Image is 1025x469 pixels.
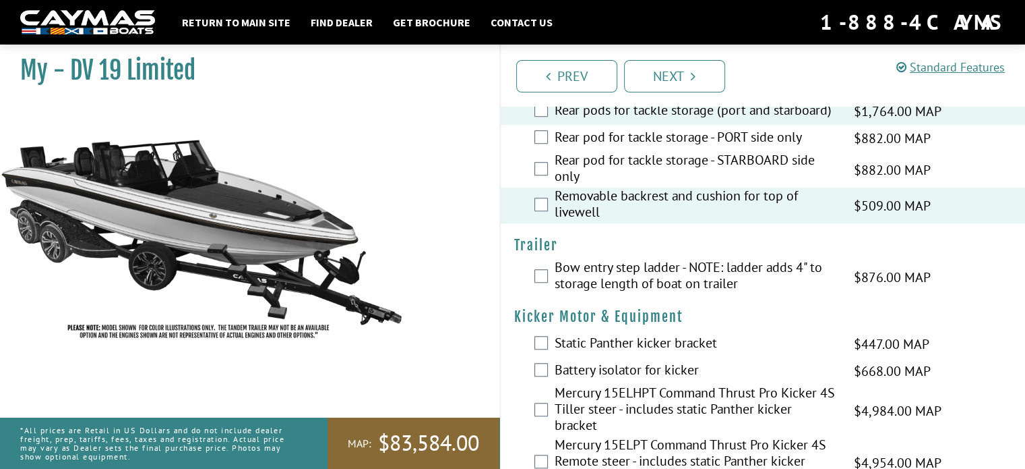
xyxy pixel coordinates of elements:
[20,10,155,35] img: white-logo-c9c8dbefe5ff5ceceb0f0178aa75bf4bb51f6bca0971e226c86eb53dfe498488.png
[555,188,837,223] label: Removable backrest and cushion for top of livewell
[555,259,837,295] label: Bow entry step ladder - NOTE: ladder adds 4" to storage length of boat on trailer
[175,13,297,31] a: Return to main site
[514,237,1012,254] h4: Trailer
[555,129,837,148] label: Rear pod for tackle storage - PORT side only
[854,267,931,287] span: $876.00 MAP
[854,334,929,354] span: $447.00 MAP
[378,429,479,458] span: $83,584.00
[555,362,837,381] label: Battery isolator for kicker
[555,152,837,188] label: Rear pod for tackle storage - STARBOARD side only
[20,55,466,86] h1: My - DV 19 Limited
[854,128,931,148] span: $882.00 MAP
[896,59,1005,75] a: Standard Features
[514,308,1012,325] h4: Kicker Motor & Equipment
[854,160,931,180] span: $882.00 MAP
[555,335,837,354] label: Static Panther kicker bracket
[624,60,725,92] a: Next
[328,418,499,469] a: MAP:$83,584.00
[820,7,1005,37] div: 1-888-4CAYMAS
[854,361,931,381] span: $668.00 MAP
[516,60,617,92] a: Prev
[386,13,477,31] a: Get Brochure
[484,13,559,31] a: Contact Us
[304,13,379,31] a: Find Dealer
[854,401,941,421] span: $4,984.00 MAP
[555,102,837,121] label: Rear pods for tackle storage (port and starboard)
[20,419,297,468] p: *All prices are Retail in US Dollars and do not include dealer freight, prep, tariffs, fees, taxe...
[854,101,941,121] span: $1,764.00 MAP
[555,385,837,437] label: Mercury 15ELHPT Command Thrust Pro Kicker 4S Tiller steer - includes static Panther kicker bracket
[854,196,931,216] span: $509.00 MAP
[348,437,371,451] span: MAP:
